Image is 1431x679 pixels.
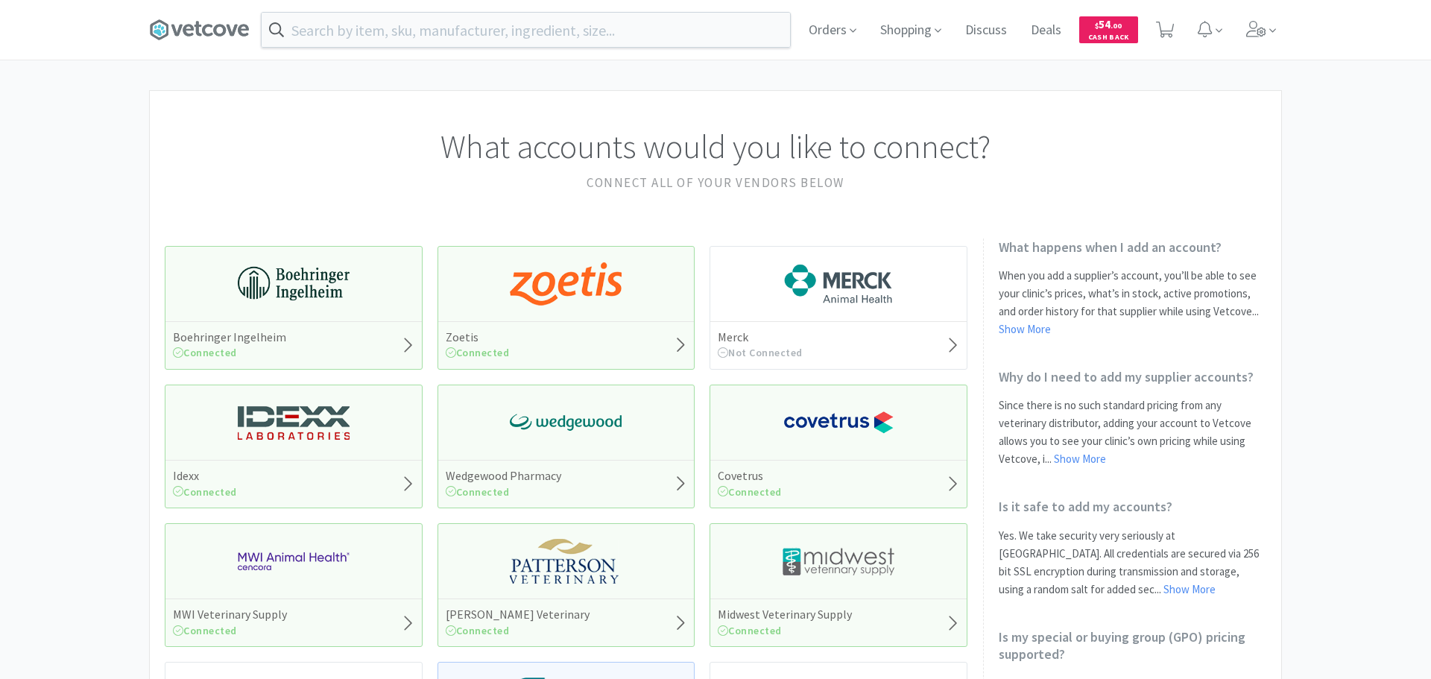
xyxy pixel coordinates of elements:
span: Connected [173,624,237,637]
img: f5e969b455434c6296c6d81ef179fa71_3.png [510,539,622,584]
h5: Midwest Veterinary Supply [718,607,852,622]
h5: Merck [718,329,803,345]
span: Connected [173,485,237,499]
p: Yes. We take security very seriously at [GEOGRAPHIC_DATA]. All credentials are secured via 256 bi... [999,527,1266,599]
a: Show More [1054,452,1106,466]
h5: Covetrus [718,468,782,484]
span: Connected [446,485,510,499]
p: Since there is no such standard pricing from any veterinary distributor, adding your account to V... [999,397,1266,468]
img: 4dd14cff54a648ac9e977f0c5da9bc2e_5.png [783,539,894,584]
span: Connected [446,624,510,637]
span: Connected [718,624,782,637]
h5: Wedgewood Pharmacy [446,468,561,484]
h2: Is it safe to add my accounts? [999,498,1266,515]
a: Deals [1025,24,1067,37]
span: $ [1095,21,1099,31]
a: Show More [999,322,1051,336]
img: 77fca1acd8b6420a9015268ca798ef17_1.png [783,400,894,445]
span: Connected [173,346,237,359]
img: e40baf8987b14801afb1611fffac9ca4_8.png [510,400,622,445]
span: 54 [1095,17,1122,31]
a: Show More [1163,582,1216,596]
p: When you add a supplier’s account, you’ll be able to see your clinic’s prices, what’s in stock, a... [999,267,1266,338]
h5: MWI Veterinary Supply [173,607,287,622]
h5: Idexx [173,468,237,484]
a: $54.00Cash Back [1079,10,1138,50]
h2: Connect all of your vendors below [165,173,1266,193]
img: f6b2451649754179b5b4e0c70c3f7cb0_2.png [238,539,350,584]
h2: What happens when I add an account? [999,239,1266,256]
span: Not Connected [718,346,803,359]
input: Search by item, sku, manufacturer, ingredient, size... [262,13,790,47]
h5: Boehringer Ingelheim [173,329,286,345]
h5: Zoetis [446,329,510,345]
img: a673e5ab4e5e497494167fe422e9a3ab.png [510,262,622,306]
span: . 00 [1111,21,1122,31]
h1: What accounts would you like to connect? [165,121,1266,173]
a: Discuss [959,24,1013,37]
img: 13250b0087d44d67bb1668360c5632f9_13.png [238,400,350,445]
span: Connected [446,346,510,359]
img: 6d7abf38e3b8462597f4a2f88dede81e_176.png [783,262,894,306]
h5: [PERSON_NAME] Veterinary [446,607,590,622]
img: 730db3968b864e76bcafd0174db25112_22.png [238,262,350,306]
h2: Why do I need to add my supplier accounts? [999,368,1266,385]
h2: Is my special or buying group (GPO) pricing supported? [999,628,1266,663]
span: Connected [718,485,782,499]
span: Cash Back [1088,34,1129,43]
